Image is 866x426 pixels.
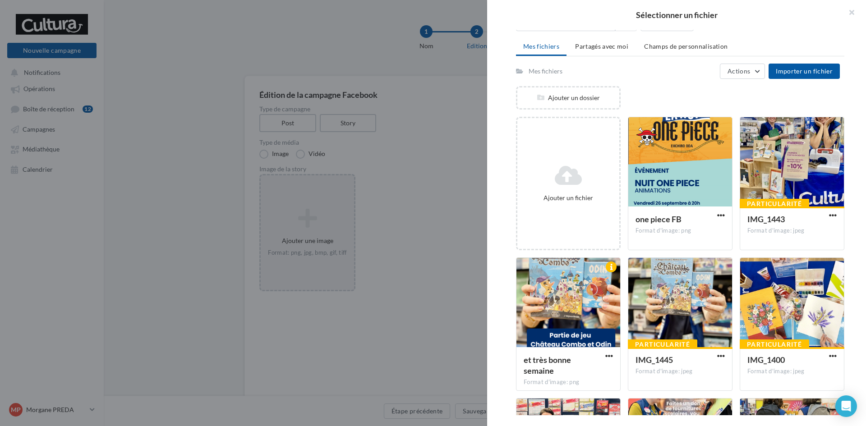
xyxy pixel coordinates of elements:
span: Partagés avec moi [575,42,628,50]
button: Importer un fichier [769,64,840,79]
span: et très bonne semaine [524,355,571,376]
div: Particularité [628,339,697,349]
span: Mes fichiers [523,42,559,50]
div: Ajouter un fichier [521,193,616,202]
div: Mes fichiers [529,67,562,76]
span: Champs de personnalisation [644,42,728,50]
span: Actions [728,67,750,75]
div: Format d'image: jpeg [636,367,725,376]
div: Format d'image: jpeg [747,227,837,235]
h2: Sélectionner un fichier [502,11,852,19]
div: Format d'image: jpeg [747,367,837,376]
div: Format d'image: png [524,378,613,386]
span: IMG_1443 [747,214,785,224]
div: Particularité [740,199,809,209]
span: IMG_1400 [747,355,785,365]
div: Ajouter un dossier [517,93,619,102]
div: Format d'image: png [636,227,725,235]
div: Open Intercom Messenger [835,395,857,417]
div: Particularité [740,339,809,349]
span: one piece FB [636,214,682,224]
span: Importer un fichier [776,67,833,75]
span: IMG_1445 [636,355,673,365]
button: Actions [720,64,765,79]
